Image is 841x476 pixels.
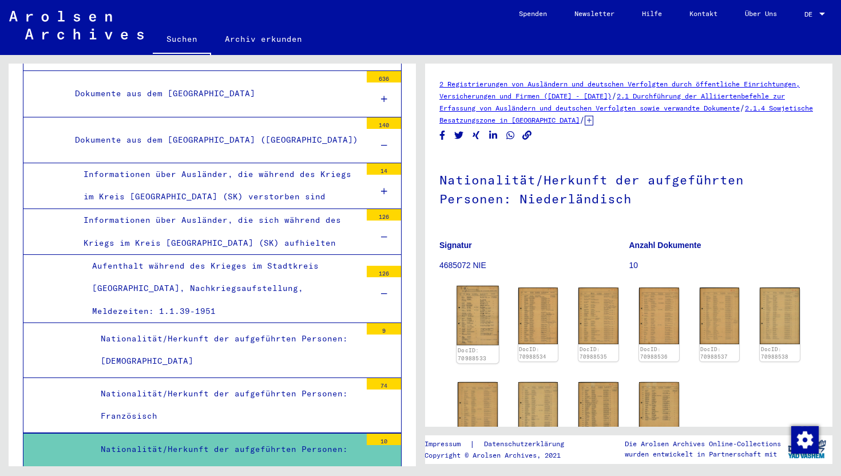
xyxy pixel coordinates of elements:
[740,103,745,113] span: /
[453,128,465,143] button: Share on Twitter
[804,10,817,18] span: DE
[439,80,800,100] a: 2 Registrierungen von Ausländern und deutschen Verfolgten durch öffentliche Einrichtungen, Versic...
[9,11,144,40] img: Arolsen_neg.svg
[211,25,316,53] a: Archiv erkunden
[367,117,401,129] div: 140
[578,382,618,439] img: 001.jpg
[612,91,617,101] span: /
[367,266,401,277] div: 126
[760,288,800,344] img: 001.jpg
[625,439,781,449] p: Die Arolsen Archives Online-Collections
[700,346,728,360] a: DocID: 70988537
[367,209,401,221] div: 126
[629,259,819,272] p: 10
[425,450,578,461] p: Copyright © Arolsen Archives, 2021
[518,382,558,439] img: 001.jpg
[521,128,533,143] button: Copy link
[518,288,558,344] img: 001.jpg
[505,128,517,143] button: Share on WhatsApp
[367,71,401,82] div: 636
[475,438,578,450] a: Datenschutzerklärung
[457,286,498,345] img: 001.jpg
[66,129,361,151] div: Dokumente aus dem [GEOGRAPHIC_DATA] ([GEOGRAPHIC_DATA])
[791,426,819,454] img: Zustimmung ändern
[761,346,788,360] a: DocID: 70988538
[425,438,578,450] div: |
[75,209,361,254] div: Informationen über Ausländer, die sich während des Kriegs im Kreis [GEOGRAPHIC_DATA] (SK) aufhielten
[92,328,361,372] div: Nationalität/Herkunft der aufgeführten Personen: [DEMOGRAPHIC_DATA]
[786,435,828,463] img: yv_logo.png
[639,382,679,439] img: 001.jpg
[153,25,211,55] a: Suchen
[640,346,668,360] a: DocID: 70988536
[625,449,781,459] p: wurden entwickelt in Partnerschaft mit
[92,383,361,427] div: Nationalität/Herkunft der aufgeführten Personen: Französisch
[487,128,499,143] button: Share on LinkedIn
[75,163,361,208] div: Informationen über Ausländer, die während des Kriegs im Kreis [GEOGRAPHIC_DATA] (SK) verstorben sind
[580,346,607,360] a: DocID: 70988535
[639,288,679,344] img: 001.jpg
[470,128,482,143] button: Share on Xing
[66,82,361,105] div: Dokumente aus dem [GEOGRAPHIC_DATA]
[458,347,486,362] a: DocID: 70988533
[578,288,618,344] img: 001.jpg
[439,259,629,272] p: 4685072 NIE
[367,163,401,175] div: 14
[367,434,401,445] div: 10
[367,378,401,390] div: 74
[84,255,361,322] div: Aufenthalt während des Krieges im Stadtkreis [GEOGRAPHIC_DATA], Nachkriegsaufstellung, Meldezeite...
[425,438,470,450] a: Impressum
[439,154,818,223] h1: Nationalität/Herkunft der aufgeführten Personen: Niederländisch
[367,323,401,335] div: 9
[580,115,585,125] span: /
[458,382,498,439] img: 001.jpg
[700,288,740,344] img: 001.jpg
[439,241,472,250] b: Signatur
[437,128,449,143] button: Share on Facebook
[519,346,546,360] a: DocID: 70988534
[629,241,701,250] b: Anzahl Dokumente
